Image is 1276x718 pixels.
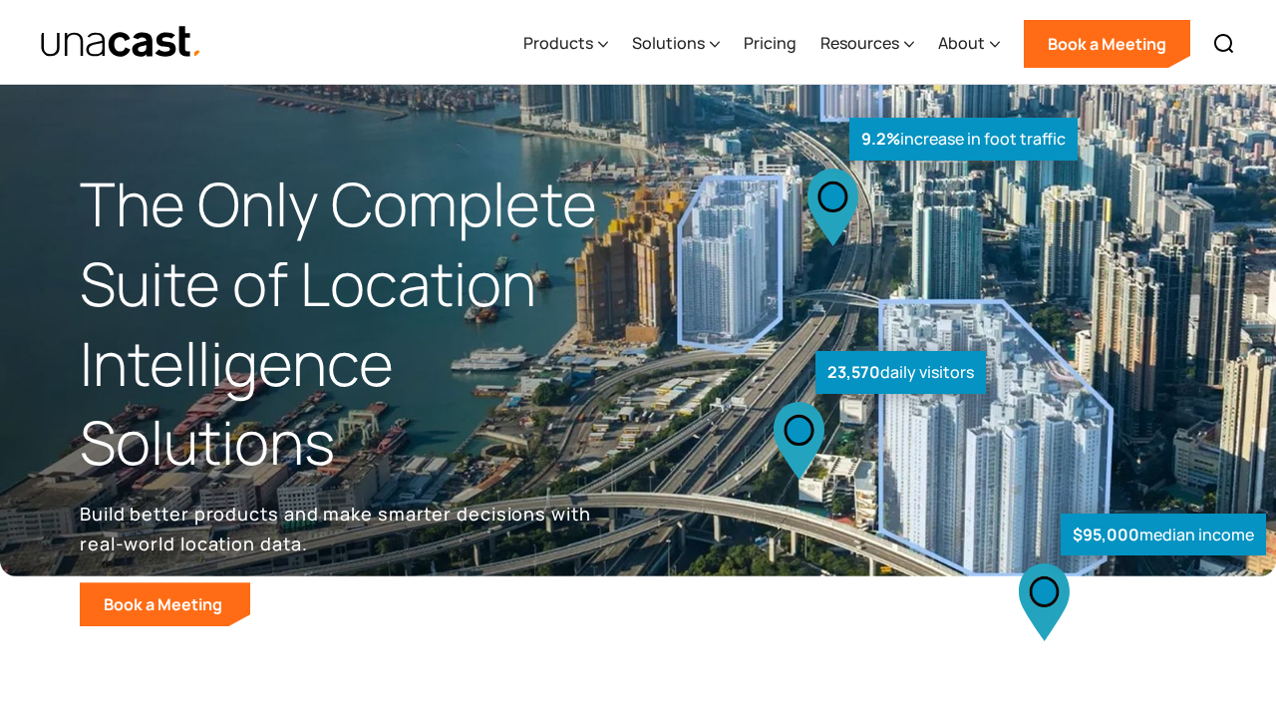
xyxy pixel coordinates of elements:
[938,31,985,55] div: About
[820,31,899,55] div: Resources
[1073,524,1139,545] strong: $95,000
[80,499,598,558] p: Build better products and make smarter decisions with real-world location data.
[861,128,900,150] strong: 9.2%
[632,31,705,55] div: Solutions
[849,118,1078,161] div: increase in foot traffic
[815,351,986,394] div: daily visitors
[1024,20,1190,68] a: Book a Meeting
[80,582,250,626] a: Book a Meeting
[744,3,797,85] a: Pricing
[40,25,202,60] img: Unacast text logo
[1061,514,1266,556] div: median income
[1212,32,1236,56] img: Search icon
[820,3,914,85] div: Resources
[80,165,638,483] h1: The Only Complete Suite of Location Intelligence Solutions
[523,3,608,85] div: Products
[827,361,880,383] strong: 23,570
[938,3,1000,85] div: About
[40,25,202,60] a: home
[523,31,593,55] div: Products
[632,3,720,85] div: Solutions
